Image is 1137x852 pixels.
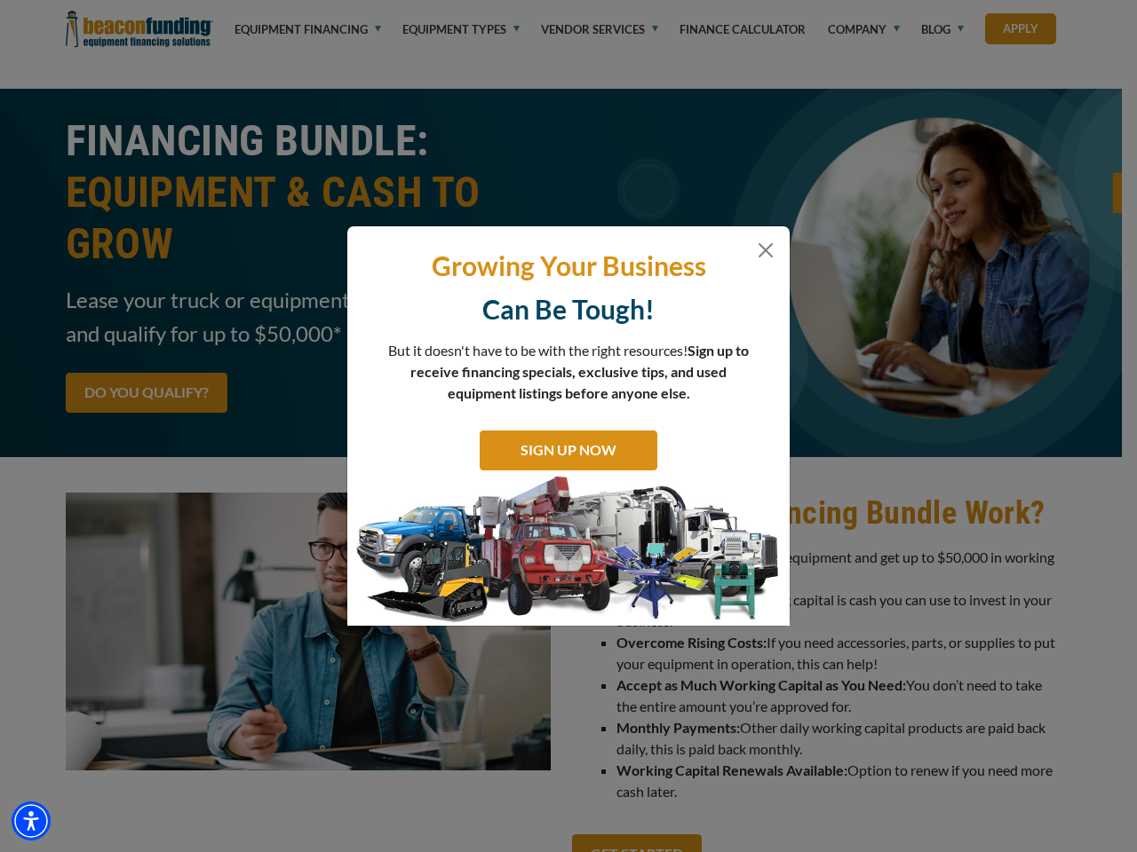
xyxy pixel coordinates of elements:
p: But it doesn't have to be with the right resources! [387,340,750,404]
p: Can Be Tough! [361,292,776,327]
img: subscribe-modal.jpg [347,475,790,626]
span: Sign up to receive financing specials, exclusive tips, and used equipment listings before anyone ... [410,342,749,401]
button: Close [755,240,776,261]
a: SIGN UP NOW [480,430,657,470]
p: Growing Your Business [361,248,776,283]
div: Accessibility Menu [12,801,51,840]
